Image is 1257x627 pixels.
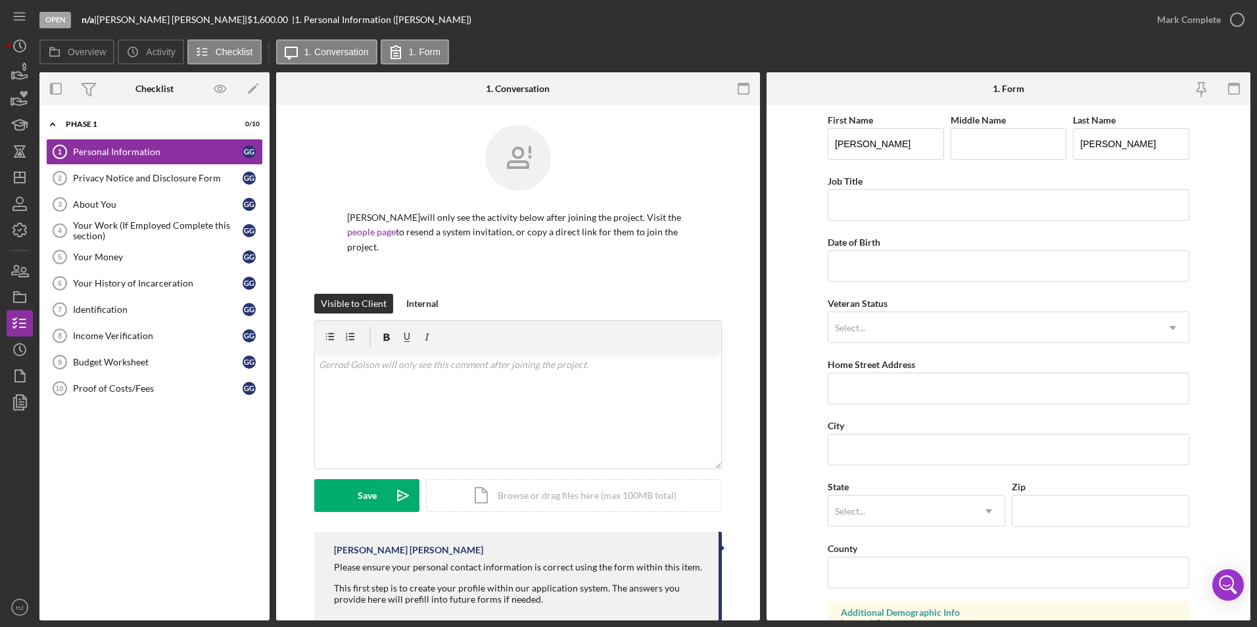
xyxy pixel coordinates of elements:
[58,227,62,235] tspan: 4
[66,120,227,128] div: Phase 1
[243,145,256,158] div: G G
[58,332,62,340] tspan: 8
[73,252,243,262] div: Your Money
[321,294,387,313] div: Visible to Client
[46,244,263,270] a: 5Your MoneyGG
[46,270,263,296] a: 6Your History of IncarcerationGG
[358,479,377,512] div: Save
[835,506,865,517] div: Select...
[46,323,263,349] a: 8Income VerificationGG
[243,303,256,316] div: G G
[828,420,844,431] label: City
[7,594,33,620] button: HJ
[39,12,71,28] div: Open
[1144,7,1250,33] button: Mark Complete
[58,148,62,156] tspan: 1
[58,358,62,366] tspan: 9
[1157,7,1221,33] div: Mark Complete
[486,83,550,94] div: 1. Conversation
[243,382,256,395] div: G G
[243,250,256,264] div: G G
[828,114,873,126] label: First Name
[46,375,263,402] a: 10Proof of Costs/FeesGG
[73,278,243,289] div: Your History of Incarceration
[73,147,243,157] div: Personal Information
[243,329,256,342] div: G G
[347,210,689,254] p: [PERSON_NAME] will only see the activity below after joining the project. Visit the to resend a s...
[347,226,396,237] a: people page
[58,279,62,287] tspan: 6
[841,607,1176,618] div: Additional Demographic Info
[828,237,880,248] label: Date of Birth
[247,14,292,25] div: $1,600.00
[276,39,377,64] button: 1. Conversation
[236,120,260,128] div: 0 / 10
[73,173,243,183] div: Privacy Notice and Disclosure Form
[73,304,243,315] div: Identification
[46,296,263,323] a: 7IdentificationGG
[1073,114,1116,126] label: Last Name
[406,294,439,313] div: Internal
[243,172,256,185] div: G G
[951,114,1006,126] label: Middle Name
[243,198,256,211] div: G G
[82,14,94,25] b: n/a
[828,175,863,187] label: Job Title
[58,306,62,313] tspan: 7
[68,47,106,57] label: Overview
[835,323,865,333] div: Select...
[314,479,419,512] button: Save
[1012,481,1026,492] label: Zip
[243,356,256,369] div: G G
[304,47,369,57] label: 1. Conversation
[58,253,62,261] tspan: 5
[73,220,243,241] div: Your Work (If Employed Complete this section)
[243,224,256,237] div: G G
[828,543,857,554] label: County
[146,47,175,57] label: Activity
[1212,569,1244,601] div: Open Intercom Messenger
[334,562,705,604] div: Please ensure your personal contact information is correct using the form within this item. This ...
[73,383,243,394] div: Proof of Costs/Fees
[46,139,263,165] a: 1Personal InformationGG
[16,604,24,611] text: HJ
[118,39,183,64] button: Activity
[58,174,62,182] tspan: 2
[243,277,256,290] div: G G
[135,83,174,94] div: Checklist
[314,294,393,313] button: Visible to Client
[46,349,263,375] a: 9Budget WorksheetGG
[187,39,262,64] button: Checklist
[73,199,243,210] div: About You
[82,14,97,25] div: |
[400,294,445,313] button: Internal
[39,39,114,64] button: Overview
[73,357,243,367] div: Budget Worksheet
[58,200,62,208] tspan: 3
[828,359,915,370] label: Home Street Address
[993,83,1024,94] div: 1. Form
[46,165,263,191] a: 2Privacy Notice and Disclosure FormGG
[97,14,247,25] div: [PERSON_NAME] [PERSON_NAME] |
[46,218,263,244] a: 4Your Work (If Employed Complete this section)GG
[292,14,471,25] div: | 1. Personal Information ([PERSON_NAME])
[73,331,243,341] div: Income Verification
[55,384,63,392] tspan: 10
[46,191,263,218] a: 3About YouGG
[334,545,483,555] div: [PERSON_NAME] [PERSON_NAME]
[409,47,440,57] label: 1. Form
[381,39,449,64] button: 1. Form
[216,47,253,57] label: Checklist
